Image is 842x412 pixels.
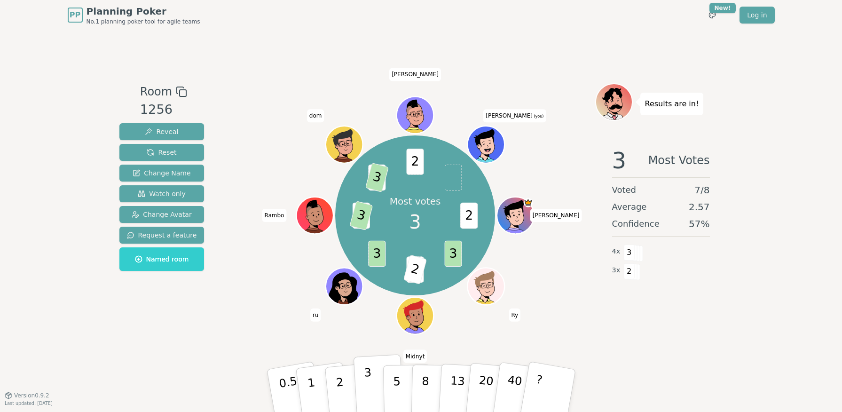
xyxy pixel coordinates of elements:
span: Click to change your name [483,109,546,122]
button: Reveal [119,123,205,140]
p: Results are in! [645,97,699,111]
span: 2 [403,254,427,284]
button: Change Name [119,165,205,182]
span: Click to change your name [530,209,582,222]
span: Planning Poker [87,5,200,18]
span: Room [140,83,172,100]
button: New! [704,7,721,24]
span: Voted [612,183,637,197]
span: Click to change your name [509,309,520,322]
span: 2 [407,149,424,174]
span: Named room [135,254,189,264]
span: 3 [365,162,389,192]
span: Click to change your name [310,309,321,322]
span: Average [612,200,647,214]
span: Watch only [138,189,186,198]
button: Named room [119,247,205,271]
span: 3 [445,240,462,266]
button: Change Avatar [119,206,205,223]
span: Click to change your name [403,350,427,363]
button: Click to change your avatar [469,127,504,162]
span: 3 [368,240,386,266]
button: Version0.9.2 [5,392,49,399]
div: New! [709,3,736,13]
span: 2.57 [689,200,710,214]
span: 7 / 8 [694,183,709,197]
a: PPPlanning PokerNo.1 planning poker tool for agile teams [68,5,200,25]
a: Log in [740,7,774,24]
span: Most Votes [648,149,710,172]
div: 1256 [140,100,187,119]
span: Change Name [133,168,190,178]
span: 3 x [612,265,621,276]
span: 4 x [612,246,621,257]
span: 2 [624,263,635,279]
span: 3 [612,149,627,172]
span: Version 0.9.2 [14,392,49,399]
span: 2 [460,202,478,228]
span: Matthew J is the host [524,198,533,207]
span: 57 % [689,217,709,230]
span: Reset [147,148,176,157]
span: Request a feature [127,230,197,240]
span: 3 [349,201,373,230]
span: Confidence [612,217,660,230]
button: Reset [119,144,205,161]
span: 3 [624,245,635,261]
span: PP [70,9,80,21]
span: Click to change your name [307,109,324,122]
button: Watch only [119,185,205,202]
span: Reveal [145,127,178,136]
button: Request a feature [119,227,205,244]
p: Most votes [390,195,441,208]
span: (you) [533,114,544,119]
span: 3 [409,208,421,236]
span: No.1 planning poker tool for agile teams [87,18,200,25]
span: Click to change your name [262,209,286,222]
span: Last updated: [DATE] [5,401,53,406]
span: Click to change your name [389,68,441,81]
span: Change Avatar [132,210,192,219]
